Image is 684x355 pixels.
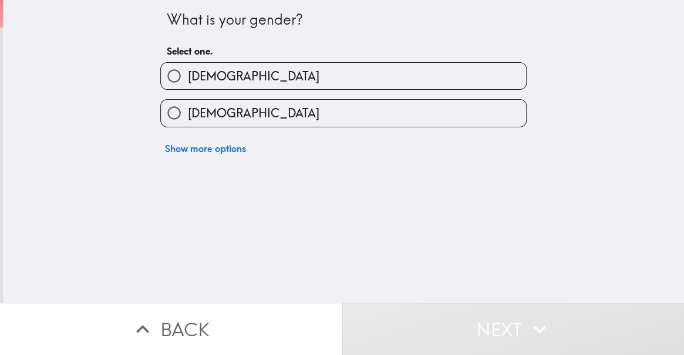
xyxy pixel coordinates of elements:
h6: Select one. [167,45,520,58]
div: What is your gender? [167,10,520,30]
span: [DEMOGRAPHIC_DATA] [187,68,319,84]
button: Show more options [160,137,251,160]
button: [DEMOGRAPHIC_DATA] [161,100,526,126]
button: [DEMOGRAPHIC_DATA] [161,63,526,89]
span: [DEMOGRAPHIC_DATA] [187,105,319,121]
